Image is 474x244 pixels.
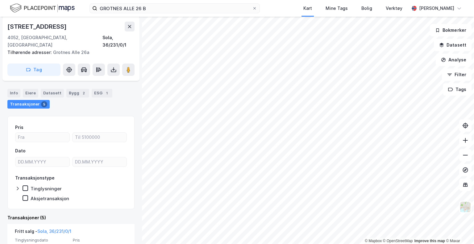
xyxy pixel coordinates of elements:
[15,228,71,238] div: Fritt salg -
[73,157,127,167] input: DD.MM.YYYY
[37,229,71,234] a: Sola, 36/231/0/1
[7,64,60,76] button: Tag
[15,174,55,182] div: Transaksjonstype
[443,83,472,96] button: Tags
[443,214,474,244] div: Kontrollprogram for chat
[15,147,26,155] div: Dato
[303,5,312,12] div: Kart
[7,49,130,56] div: Grotnes Alle 26a
[73,133,127,142] input: Til 5100000
[41,101,47,107] div: 5
[92,89,112,97] div: ESG
[434,39,472,51] button: Datasett
[7,89,20,97] div: Info
[7,100,50,109] div: Transaksjoner
[66,89,89,97] div: Bygg
[97,4,252,13] input: Søk på adresse, matrikkel, gårdeiere, leietakere eller personer
[443,214,474,244] iframe: Chat Widget
[436,54,472,66] button: Analyse
[104,90,110,96] div: 1
[361,5,372,12] div: Bolig
[326,5,348,12] div: Mine Tags
[31,186,62,192] div: Tinglysninger
[31,196,69,201] div: Aksjetransaksjon
[15,133,69,142] input: Fra
[7,50,53,55] span: Tilhørende adresser:
[102,34,135,49] div: Sola, 36/231/0/1
[442,68,472,81] button: Filter
[23,89,38,97] div: Eiere
[386,5,402,12] div: Verktøy
[73,238,127,243] span: Pris
[430,24,472,36] button: Bokmerker
[365,239,382,243] a: Mapbox
[414,239,445,243] a: Improve this map
[7,214,135,221] div: Transaksjoner (5)
[10,3,75,14] img: logo.f888ab2527a4732fd821a326f86c7f29.svg
[15,238,69,243] span: Tinglysningsdato
[81,90,87,96] div: 2
[419,5,454,12] div: [PERSON_NAME]
[7,34,102,49] div: 4052, [GEOGRAPHIC_DATA], [GEOGRAPHIC_DATA]
[7,22,68,31] div: [STREET_ADDRESS]
[41,89,64,97] div: Datasett
[15,157,69,167] input: DD.MM.YYYY
[459,201,471,213] img: Z
[383,239,413,243] a: OpenStreetMap
[15,124,23,131] div: Pris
